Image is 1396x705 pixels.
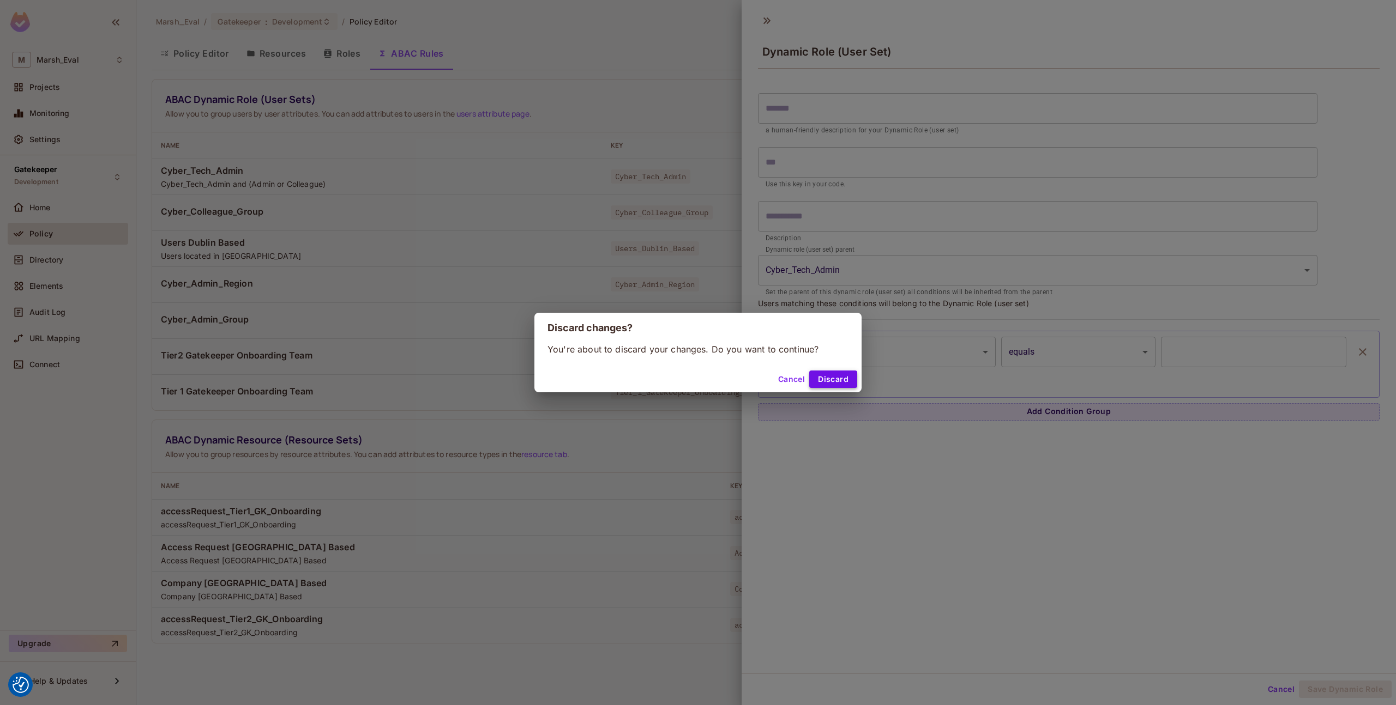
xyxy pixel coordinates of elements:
button: Discard [809,370,857,388]
button: Consent Preferences [13,677,29,693]
button: Cancel [774,370,809,388]
h2: Discard changes? [534,313,862,343]
img: Revisit consent button [13,677,29,693]
p: You're about to discard your changes. Do you want to continue? [547,343,849,355]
